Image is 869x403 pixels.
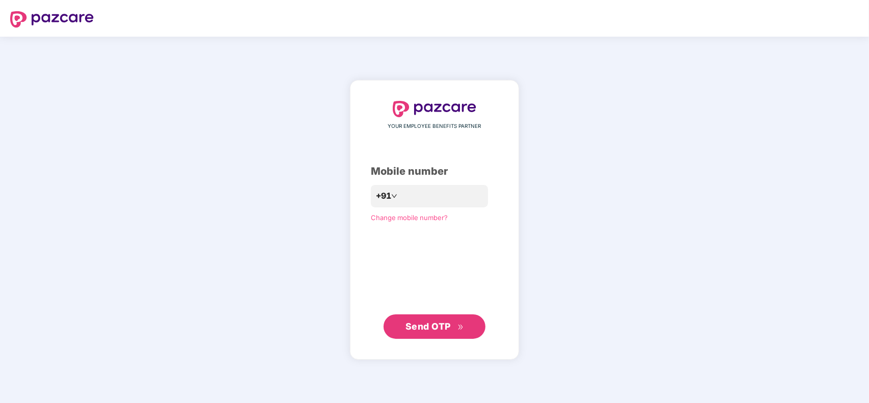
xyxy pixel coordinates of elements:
span: Send OTP [405,321,451,332]
img: logo [10,11,94,28]
div: Mobile number [371,164,498,179]
span: YOUR EMPLOYEE BENEFITS PARTNER [388,122,481,130]
span: +91 [376,190,391,202]
button: Send OTPdouble-right [384,314,485,339]
img: logo [393,101,476,117]
span: down [391,193,397,199]
span: double-right [457,324,464,331]
a: Change mobile number? [371,213,448,222]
